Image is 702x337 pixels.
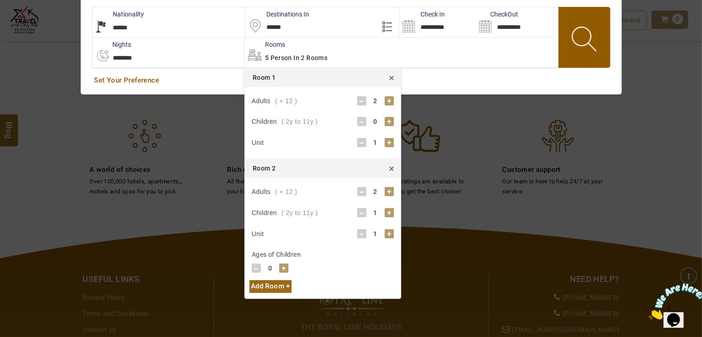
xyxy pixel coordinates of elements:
div: - [357,117,366,126]
label: CheckOut [476,10,518,19]
div: Unit [252,229,269,238]
div: 2 [366,96,385,105]
div: + [385,138,394,147]
label: Check In [400,10,445,19]
span: ( + 12 ) [275,188,297,195]
div: 0 [366,117,385,126]
div: + [385,208,394,217]
div: 1 [366,138,385,147]
div: + [385,117,394,126]
div: - [252,264,261,273]
div: - [357,229,366,238]
div: + [279,264,288,273]
label: nights [92,40,132,49]
label: Rooms [244,40,285,49]
span: Room 2 [253,165,276,172]
img: Chat attention grabber [4,4,61,40]
div: Ages of Children [252,250,394,259]
input: Search [476,7,553,37]
span: 5 Person in 2 Rooms [265,54,328,61]
div: 1 [366,229,385,238]
span: Room 1 [253,74,276,81]
span: ( 2y to 11y ) [282,118,318,125]
div: 0 [261,264,279,273]
div: + [385,96,394,105]
div: Children [252,117,318,126]
div: + [385,187,394,196]
input: Search [400,7,476,37]
span: ( 2y to 11y ) [282,209,318,216]
label: Nationality [93,10,144,19]
a: Set Your Preference [94,76,608,85]
div: - [357,187,366,196]
iframe: chat widget [645,280,702,323]
label: Destinations In [246,10,309,19]
div: Adults [252,187,297,196]
div: Add Room + [249,280,292,293]
span: 1 [4,4,7,11]
div: - [357,208,366,217]
div: Unit [252,138,269,147]
span: ( + 12 ) [275,97,297,105]
div: - [357,96,366,105]
div: Children [252,208,318,217]
div: 2 [366,187,385,196]
div: Adults [252,96,297,105]
span: × [389,71,394,85]
span: × [389,161,394,176]
div: - [357,138,366,147]
div: 1 [366,208,385,217]
div: + [385,229,394,238]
